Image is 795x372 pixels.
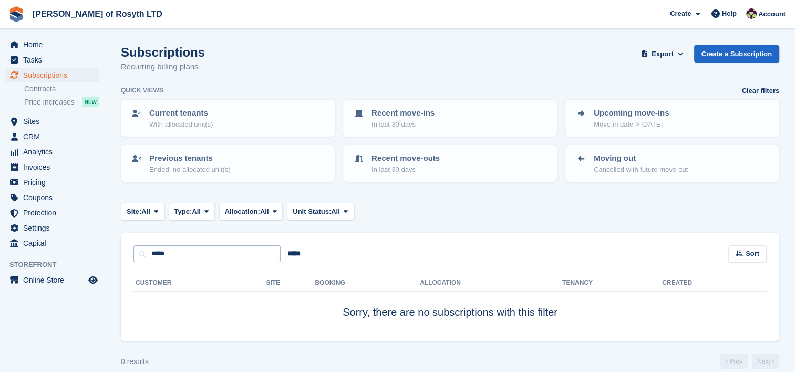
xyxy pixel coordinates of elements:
[23,175,86,190] span: Pricing
[23,273,86,287] span: Online Store
[594,164,688,175] p: Cancelled with future move-out
[371,152,440,164] p: Recent move-outs
[566,146,778,181] a: Moving out Cancelled with future move-out
[28,5,167,23] a: [PERSON_NAME] of Rosyth LTD
[5,160,99,174] a: menu
[141,206,150,217] span: All
[594,152,688,164] p: Moving out
[87,274,99,286] a: Preview store
[5,68,99,82] a: menu
[5,53,99,67] a: menu
[420,275,562,292] th: Allocation
[371,107,435,119] p: Recent move-ins
[718,354,781,369] nav: Page
[23,221,86,235] span: Settings
[594,119,669,130] p: Move-in date > [DATE]
[23,129,86,144] span: CRM
[266,275,315,292] th: Site
[149,164,231,175] p: Ended, no allocated unit(s)
[5,190,99,205] a: menu
[23,144,86,159] span: Analytics
[121,45,205,59] h1: Subscriptions
[149,152,231,164] p: Previous tenants
[219,203,283,220] button: Allocation: All
[343,306,557,318] span: Sorry, there are no subscriptions with this filter
[24,97,75,107] span: Price increases
[752,354,779,369] a: Next
[23,190,86,205] span: Coupons
[225,206,260,217] span: Allocation:
[24,84,99,94] a: Contracts
[639,45,686,63] button: Export
[5,37,99,52] a: menu
[566,101,778,136] a: Upcoming move-ins Move-in date > [DATE]
[23,37,86,52] span: Home
[293,206,331,217] span: Unit Status:
[741,86,779,96] a: Clear filters
[174,206,192,217] span: Type:
[82,97,99,107] div: NEW
[662,275,767,292] th: Created
[23,160,86,174] span: Invoices
[127,206,141,217] span: Site:
[23,205,86,220] span: Protection
[722,8,737,19] span: Help
[23,236,86,251] span: Capital
[720,354,748,369] a: Previous
[562,275,599,292] th: Tenancy
[24,96,99,108] a: Price increases NEW
[23,114,86,129] span: Sites
[169,203,215,220] button: Type: All
[371,119,435,130] p: In last 30 days
[5,175,99,190] a: menu
[260,206,269,217] span: All
[594,107,669,119] p: Upcoming move-ins
[746,249,759,259] span: Sort
[121,86,163,95] h6: Quick views
[23,53,86,67] span: Tasks
[5,114,99,129] a: menu
[331,206,340,217] span: All
[287,203,354,220] button: Unit Status: All
[122,146,334,181] a: Previous tenants Ended, no allocated unit(s)
[5,273,99,287] a: menu
[344,101,556,136] a: Recent move-ins In last 30 days
[149,107,213,119] p: Current tenants
[652,49,673,59] span: Export
[746,8,757,19] img: Nina Briggs
[122,101,334,136] a: Current tenants With allocated unit(s)
[192,206,201,217] span: All
[121,356,149,367] div: 0 results
[23,68,86,82] span: Subscriptions
[121,203,164,220] button: Site: All
[758,9,786,19] span: Account
[133,275,266,292] th: Customer
[9,260,105,270] span: Storefront
[121,61,205,73] p: Recurring billing plans
[315,275,420,292] th: Booking
[5,236,99,251] a: menu
[5,205,99,220] a: menu
[149,119,213,130] p: With allocated unit(s)
[670,8,691,19] span: Create
[371,164,440,175] p: In last 30 days
[344,146,556,181] a: Recent move-outs In last 30 days
[5,129,99,144] a: menu
[5,221,99,235] a: menu
[5,144,99,159] a: menu
[694,45,779,63] a: Create a Subscription
[8,6,24,22] img: stora-icon-8386f47178a22dfd0bd8f6a31ec36ba5ce8667c1dd55bd0f319d3a0aa187defe.svg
